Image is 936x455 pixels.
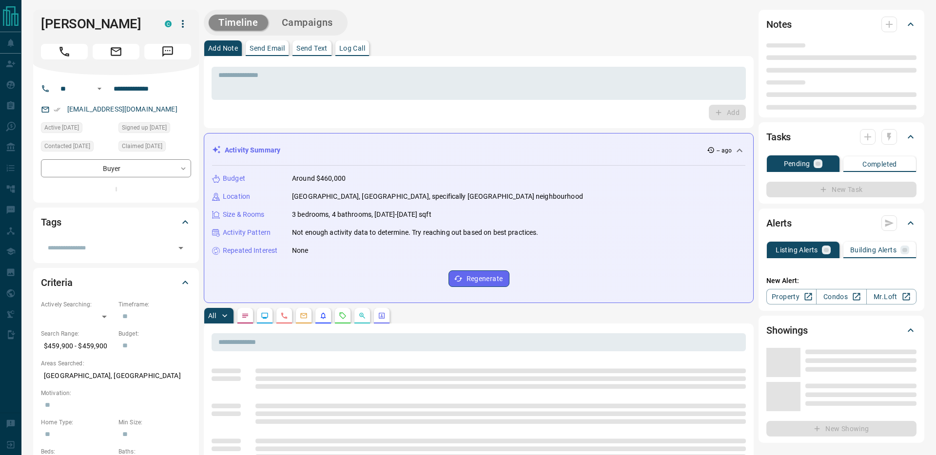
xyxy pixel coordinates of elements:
[41,300,114,309] p: Actively Searching:
[144,44,191,59] span: Message
[41,329,114,338] p: Search Range:
[816,289,866,304] a: Condos
[41,418,114,427] p: Home Type:
[94,83,105,95] button: Open
[41,214,61,230] h2: Tags
[118,418,191,427] p: Min Size:
[67,105,177,113] a: [EMAIL_ADDRESS][DOMAIN_NAME]
[223,227,271,238] p: Activity Pattern
[766,289,817,304] a: Property
[208,45,238,52] p: Add Note
[93,44,139,59] span: Email
[44,141,90,151] span: Contacted [DATE]
[280,312,288,320] svg: Calls
[41,368,191,384] p: [GEOGRAPHIC_DATA], [GEOGRAPHIC_DATA]
[292,209,431,220] p: 3 bedrooms, 4 bathrooms, [DATE]-[DATE] sqft
[225,145,280,155] p: Activity Summary
[766,211,916,235] div: Alerts
[319,312,327,320] svg: Listing Alerts
[766,129,791,145] h2: Tasks
[784,160,810,167] p: Pending
[292,246,309,256] p: None
[223,191,250,202] p: Location
[862,161,897,168] p: Completed
[122,141,162,151] span: Claimed [DATE]
[339,312,347,320] svg: Requests
[272,15,343,31] button: Campaigns
[118,141,191,154] div: Mon Oct 06 2025
[118,300,191,309] p: Timeframe:
[766,319,916,342] div: Showings
[165,20,172,27] div: condos.ca
[358,312,366,320] svg: Opportunities
[41,159,191,177] div: Buyer
[41,359,191,368] p: Areas Searched:
[122,123,167,133] span: Signed up [DATE]
[223,209,265,220] p: Size & Rooms
[766,215,792,231] h2: Alerts
[300,312,308,320] svg: Emails
[118,329,191,338] p: Budget:
[776,246,818,253] p: Listing Alerts
[223,246,277,256] p: Repeated Interest
[766,322,808,338] h2: Showings
[41,389,191,398] p: Motivation:
[41,275,73,290] h2: Criteria
[339,45,365,52] p: Log Call
[766,17,792,32] h2: Notes
[241,312,249,320] svg: Notes
[850,246,897,253] p: Building Alerts
[41,210,191,234] div: Tags
[766,276,916,286] p: New Alert:
[174,241,188,255] button: Open
[41,122,114,136] div: Mon Oct 06 2025
[54,106,60,113] svg: Email Verified
[41,16,150,32] h1: [PERSON_NAME]
[250,45,285,52] p: Send Email
[296,45,328,52] p: Send Text
[261,312,269,320] svg: Lead Browsing Activity
[766,13,916,36] div: Notes
[41,271,191,294] div: Criteria
[292,173,346,184] p: Around $460,000
[41,338,114,354] p: $459,900 - $459,900
[448,270,509,287] button: Regenerate
[292,191,583,202] p: [GEOGRAPHIC_DATA], [GEOGRAPHIC_DATA], specifically [GEOGRAPHIC_DATA] neighbourhood
[766,125,916,149] div: Tasks
[44,123,79,133] span: Active [DATE]
[866,289,916,304] a: Mr.Loft
[212,141,745,159] div: Activity Summary-- ago
[41,44,88,59] span: Call
[292,227,539,238] p: Not enough activity data to determine. Try reaching out based on best practices.
[41,141,114,154] div: Mon Oct 06 2025
[223,173,245,184] p: Budget
[118,122,191,136] div: Mon Oct 06 2025
[208,312,216,319] p: All
[209,15,268,31] button: Timeline
[378,312,386,320] svg: Agent Actions
[717,146,732,155] p: -- ago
